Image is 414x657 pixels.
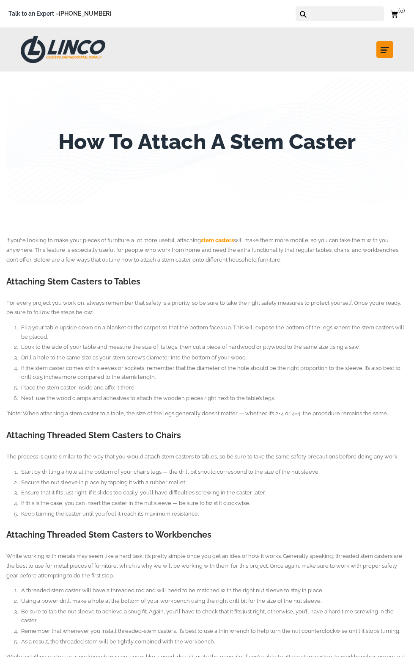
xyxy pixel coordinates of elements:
[6,409,408,419] p: *Note: When attaching a stem caster to a table, the size of the legs generally doesn’t matter — w...
[19,586,408,595] li: A threaded stem caster will have a threaded rod and will need to be matched with the right nut sl...
[19,478,408,487] li: Secure the nut sleeve in place by tapping it with a rubber mallet.
[310,6,384,21] input: Search
[398,8,405,14] span: 0
[52,128,362,155] h1: How To Attach A Stem Caster
[19,364,408,382] li: If the stem caster comes with sleeves or sockets, remember that the diameter of the hole should b...
[19,509,408,519] li: Keep turning the caster until you feel it reach its maximum resistance.
[19,323,408,341] li: Flip your table upside down on a blanket or the carpet so that the bottom faces up. This will exp...
[19,342,408,352] li: Look to the side of your table and measure the size of its legs, then cut a piece of hardwood or ...
[19,637,408,646] li: As a result, the threaded stem will be tightly combined with the workbench.
[19,383,408,392] li: Place the stem caster inside and affix it there.
[19,394,408,403] li: Next, use the wood clamps and adhesives to attach the wooden pieces right next to the table’s legs.
[19,353,408,362] li: Drill a hole to the same size as your stem screw’s diameter into the bottom of your wood.
[6,236,408,265] p: If you’re looking to make your pieces of furniture a lot more useful, attaching will make them mo...
[19,499,408,508] li: If this is the case, you can insert the caster in the nut sleeve — be sure to twist it clockwise.
[19,607,408,625] li: Be sure to tap the nut sleeve to achieve a snug fit. Again, you'll have to check that it fits jus...
[6,552,408,580] p: While working with metals may seem like a hard task, it’s pretty simple once you get an idea of h...
[6,429,408,442] h2: Attaching Threaded Stem Casters to Chairs
[19,488,408,497] li: Ensure that it fits just right; if it slides too easily, you’ll have difficulties screwing in the...
[390,8,406,19] a: 0
[6,529,408,541] h2: Attaching Threaded Stem Casters to Workbenches
[6,298,408,318] p: For every project you work on, always remember that safety is a priority, so be sure to take the ...
[21,36,105,63] img: LINCO CASTERS & INDUSTRIAL SUPPLY
[6,452,408,462] p: The process is quite similar to the way that you would attach stem casters to tables, so be sure ...
[19,627,408,636] li: Remember that whenever you install threaded-stem casters, it’s best to use a thin wrench to help ...
[59,10,111,17] a: [PHONE_NUMBER]
[19,596,408,606] li: Using a power drill, make a hole at the bottom of your workbench using the right drill bit for th...
[201,237,234,243] a: stem casters
[6,276,408,288] h2: Attaching Stem Casters to Tables
[19,467,408,477] li: Start by drilling a hole at the bottom of your chair’s legs — the drill bit should correspond to ...
[8,9,111,19] span: Talk to an Expert –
